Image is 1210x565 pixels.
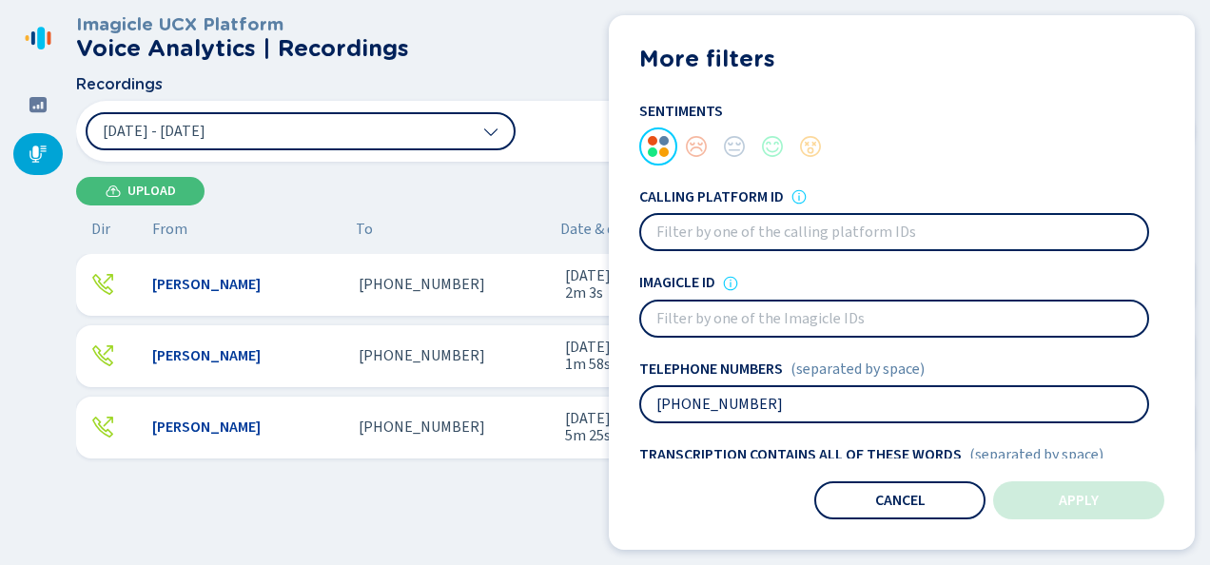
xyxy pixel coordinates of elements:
h4: Imagicle ID [639,274,715,291]
button: Upload [76,177,205,205]
h4: Sentiments [639,103,1149,120]
input: Filter by one of the calling platform IDs [641,215,1147,249]
svg: telephone-outbound [91,416,114,438]
span: Cancel [875,493,926,508]
h4: Calling platform ID [639,188,784,205]
div: IDs assigned to recordings by the Imagilcle UC Suite, and they vary depending. When available, th... [723,276,738,291]
span: From [152,221,187,238]
svg: dashboard-filled [29,95,48,114]
div: Outgoing call [91,344,114,367]
svg: telephone-outbound [91,344,114,367]
span: [DATE] - [DATE] [103,124,205,139]
button: Cancel [814,481,986,519]
span: Dir [91,221,110,238]
span: (separated by space) [969,446,1103,463]
div: Recordings [13,133,63,175]
div: IDs assigned to recordings by the PBX. They vary depending on the recording technology used. When... [791,189,807,205]
h2: More filters [639,46,1164,72]
svg: telephone-outbound [91,273,114,296]
span: (separated by space) [790,360,925,378]
h3: Imagicle UCX Platform [76,14,409,35]
h4: Telephone numbers [639,360,783,378]
button: Apply [993,481,1164,519]
svg: mic-fill [29,145,48,164]
div: Dashboard [13,84,63,126]
input: Filter by telephone numbers [641,387,1147,421]
svg: info-circle [791,189,807,205]
svg: info-circle [723,276,738,291]
span: To [356,221,373,238]
h2: Voice Analytics | Recordings [76,35,409,62]
button: [DATE] - [DATE] [86,112,516,150]
input: Filter by one of the Imagicle IDs [641,302,1147,336]
h4: Transcription contains all of these words [639,446,962,463]
div: Outgoing call [91,416,114,438]
svg: cloud-upload [106,184,121,199]
svg: chevron-down [483,124,498,139]
div: Outgoing call [91,273,114,296]
span: Apply [1059,493,1099,508]
span: Upload [127,184,176,199]
span: Date & duration [560,221,778,238]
